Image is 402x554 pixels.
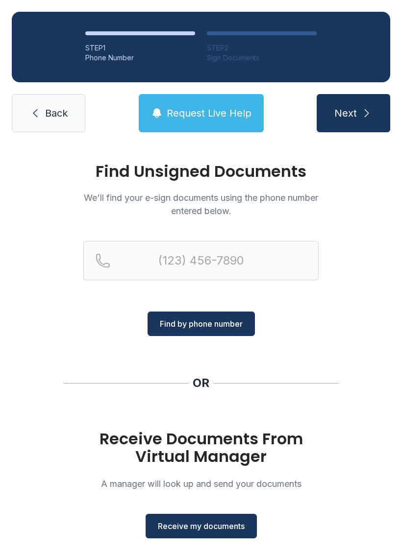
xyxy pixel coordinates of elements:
[83,241,319,280] input: Reservation phone number
[83,477,319,490] p: A manager will look up and send your documents
[83,164,319,179] h1: Find Unsigned Documents
[193,375,209,391] div: OR
[334,106,357,120] span: Next
[83,430,319,465] h1: Receive Documents From Virtual Manager
[45,106,68,120] span: Back
[207,53,317,63] div: Sign Documents
[160,318,243,330] span: Find by phone number
[167,106,251,120] span: Request Live Help
[85,53,195,63] div: Phone Number
[158,520,245,532] span: Receive my documents
[85,43,195,53] div: STEP 1
[207,43,317,53] div: STEP 2
[83,191,319,217] p: We'll find your e-sign documents using the phone number entered below.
